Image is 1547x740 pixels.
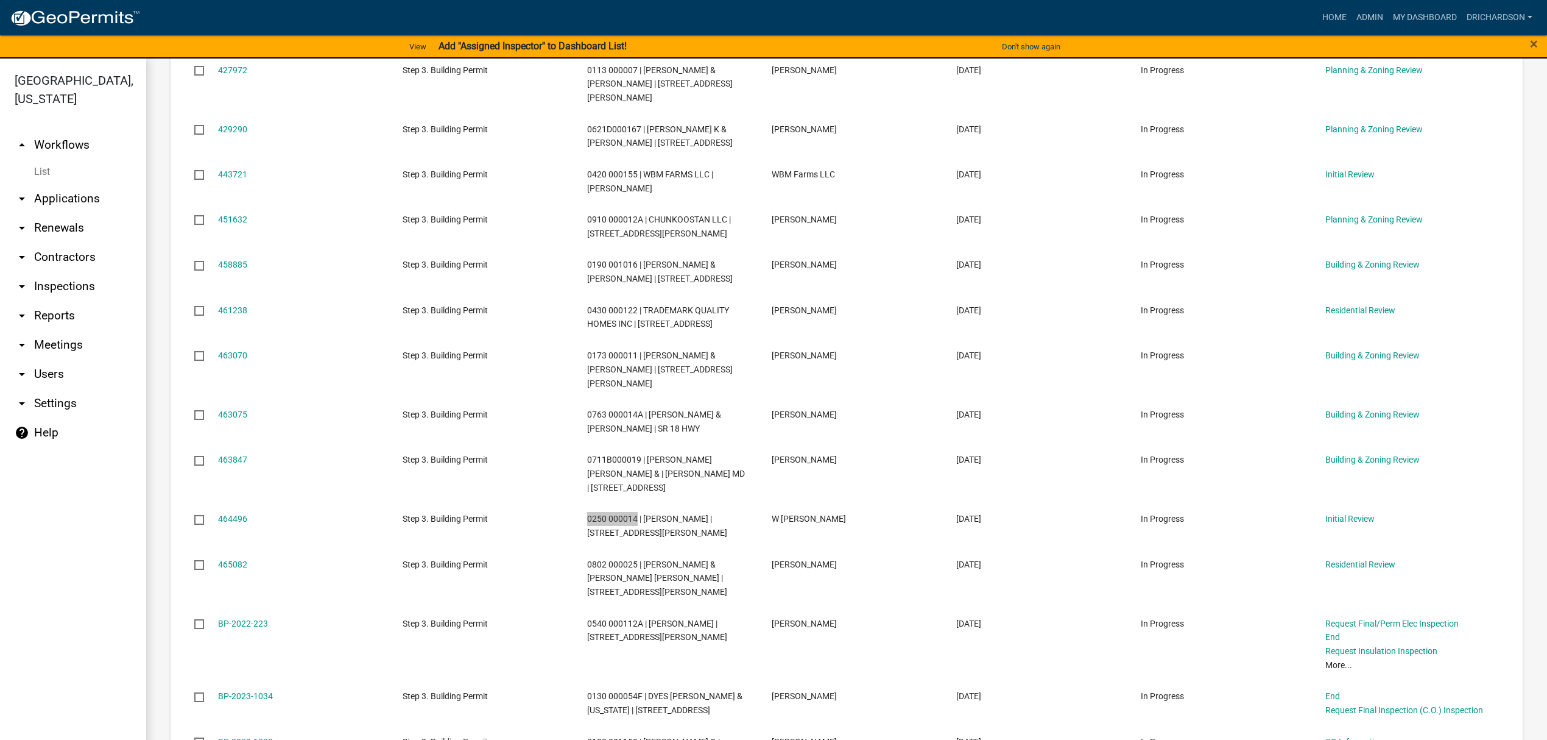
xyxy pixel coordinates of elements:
[1141,260,1184,269] span: In Progress
[15,367,29,382] i: arrow_drop_down
[1141,215,1184,224] span: In Progress
[1325,660,1352,670] a: More...
[956,169,981,179] span: 07/01/2025
[15,425,29,440] i: help
[403,350,488,360] span: Step 3. Building Permit
[1325,169,1375,179] a: Initial Review
[15,338,29,352] i: arrow_drop_down
[1325,260,1420,269] a: Building & Zoning Review
[1325,691,1340,701] a: End
[772,305,837,315] span: David Pharris
[772,350,837,360] span: Bill Wright
[15,221,29,235] i: arrow_drop_down
[218,691,273,701] a: BP-2023-1034
[956,215,981,224] span: 07/18/2025
[956,65,981,75] span: 05/29/2025
[956,560,981,569] span: 08/18/2025
[15,396,29,411] i: arrow_drop_down
[403,260,488,269] span: Step 3. Building Permit
[587,305,729,329] span: 0430 000122 | TRADEMARK QUALITY HOMES INC | 1952 W SR 54 HWY
[1325,410,1420,419] a: Building & Zoning Review
[772,455,837,464] span: Jeffery Costley
[218,455,247,464] a: 463847
[403,169,488,179] span: Step 3. Building Permit
[439,40,627,52] strong: Add "Assigned Inspector" to Dashboard List!
[772,124,837,134] span: Wanda D Thomas-Brown
[15,191,29,206] i: arrow_drop_down
[218,305,247,315] a: 461238
[772,691,837,701] span: Ginny Dyes
[1141,691,1184,701] span: In Progress
[1141,350,1184,360] span: In Progress
[1141,65,1184,75] span: In Progress
[1141,124,1184,134] span: In Progress
[15,250,29,265] i: arrow_drop_down
[1141,169,1184,179] span: In Progress
[1141,410,1184,419] span: In Progress
[587,215,731,238] span: 0910 000012A | CHUNKOOSTAN LLC | 126 EARL COOK RD
[404,37,431,57] a: View
[403,691,488,701] span: Step 3. Building Permit
[1325,646,1437,656] a: Request Insulation Inspection
[956,455,981,464] span: 08/14/2025
[218,560,247,569] a: 465082
[587,410,721,433] span: 0763 000014A | PETTIJOHN KELLY & MELODIE PETTIJOHN | SR 18 HWY
[218,410,247,419] a: 463075
[1325,215,1423,224] a: Planning & Zoning Review
[1388,6,1462,29] a: My Dashboard
[403,124,488,134] span: Step 3. Building Permit
[587,691,742,715] span: 0130 000054F | DYES JOEY & VIRGINIA | 1461 OAK GROVE RD
[587,560,727,597] span: 0802 000025 | KENNEDY KEITH & FRANECIA KAY | 166 NEWTON RD
[587,124,733,148] span: 0621D000167 | BROWN STEPHONE K & WANDA D THOMAS | 302 NORTHFIELD DR NW
[403,65,488,75] span: Step 3. Building Permit
[1325,632,1340,642] a: End
[772,260,837,269] span: Amy Holler
[218,65,247,75] a: 427972
[1325,514,1375,524] a: Initial Review
[956,619,981,628] span: 01/20/2022
[15,138,29,152] i: arrow_drop_up
[1141,514,1184,524] span: In Progress
[772,619,837,628] span: CHAD NORTON
[218,350,247,360] a: 463070
[956,305,981,315] span: 08/08/2025
[772,410,837,419] span: Bill Wright
[956,410,981,419] span: 08/13/2025
[1325,705,1483,715] a: Request Final Inspection (C.O.) Inspection
[403,410,488,419] span: Step 3. Building Permit
[587,350,733,388] span: 0173 000011 | GRAGG JEFFREY K & CHRISTINA J DEMOTT | 401 CARR RD
[1325,65,1423,75] a: Planning & Zoning Review
[587,260,733,283] span: 0190 001016 | ALHINDI AHMAD & RACHEL MARTIN | 141 BELMONT FARM WAY
[403,455,488,464] span: Step 3. Building Permit
[1141,305,1184,315] span: In Progress
[1325,560,1395,569] a: Residential Review
[1325,124,1423,134] a: Planning & Zoning Review
[1141,560,1184,569] span: In Progress
[403,215,488,224] span: Step 3. Building Permit
[956,691,981,701] span: 06/23/2023
[587,619,727,642] span: 0540 000112A | NORTON CHAD | 800 BURKES CHAPEL RD
[1351,6,1388,29] a: Admin
[1462,6,1537,29] a: drichardson
[218,124,247,134] a: 429290
[956,124,981,134] span: 06/02/2025
[1325,455,1420,464] a: Building & Zoning Review
[403,560,488,569] span: Step 3. Building Permit
[218,260,247,269] a: 458885
[1325,619,1459,628] a: Request Final/Perm Elec Inspection
[1530,37,1538,51] button: Close
[772,514,846,524] span: W REECE PAYTON
[956,260,981,269] span: 08/04/2025
[218,619,268,628] a: BP-2022-223
[587,169,713,193] span: 0420 000155 | WBM FARMS LLC | HIGHTOWER RD
[772,560,837,569] span: Charles Barton
[403,514,488,524] span: Step 3. Building Permit
[1530,35,1538,52] span: ×
[772,215,837,224] span: Charles Knight
[403,305,488,315] span: Step 3. Building Permit
[218,514,247,524] a: 464496
[587,514,727,538] span: 0250 000014 | PAYTON W REECE | 657 HIGHTOWER RD
[1325,350,1420,360] a: Building & Zoning Review
[403,619,488,628] span: Step 3. Building Permit
[218,169,247,179] a: 443721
